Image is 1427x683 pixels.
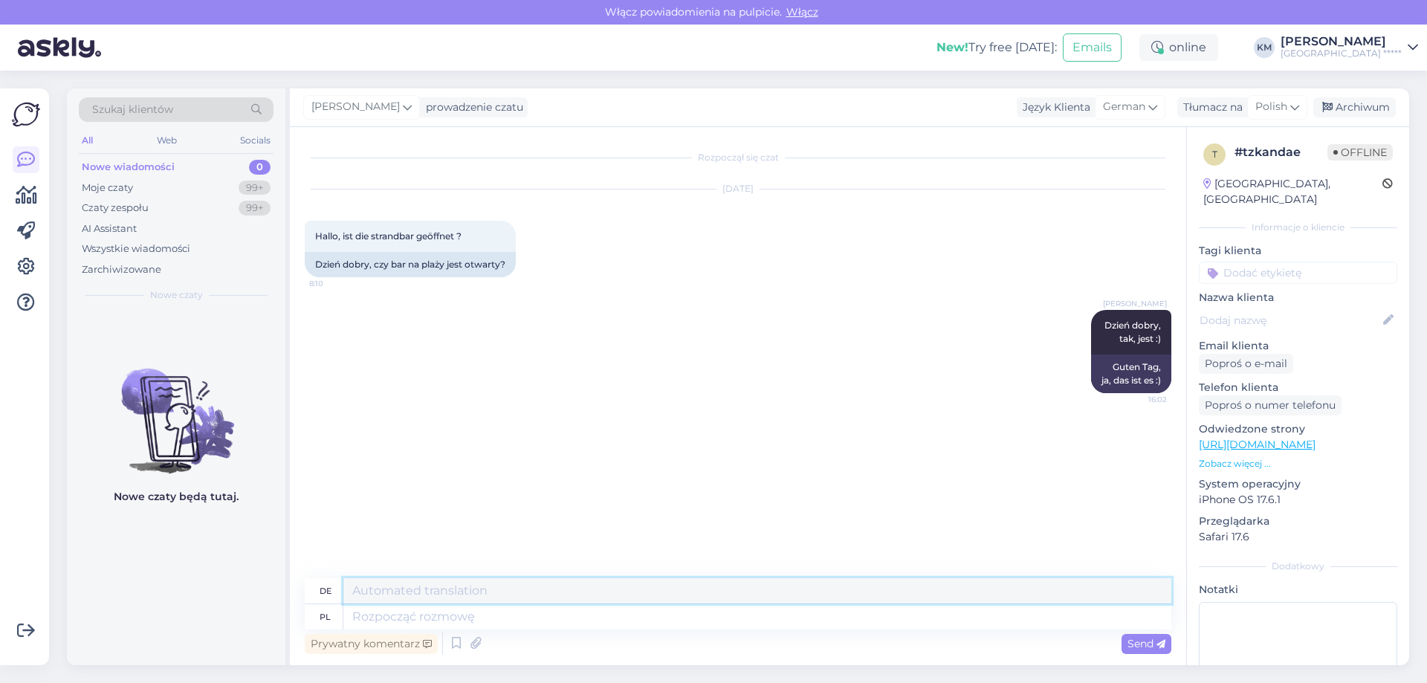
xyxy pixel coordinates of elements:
[315,230,462,242] span: Hallo, ist die strandbar geöffnet ?
[305,182,1171,195] div: [DATE]
[239,181,271,195] div: 99+
[1199,354,1293,374] div: Poproś o e-mail
[1313,97,1396,117] div: Archiwum
[936,40,968,54] b: New!
[305,151,1171,164] div: Rozpoczął się czat
[1199,457,1397,470] p: Zobacz więcej ...
[79,131,96,150] div: All
[1212,149,1217,160] span: t
[1200,312,1380,328] input: Dodaj nazwę
[1235,143,1327,161] div: # tzkandae
[1199,421,1397,437] p: Odwiedzone strony
[82,221,137,236] div: AI Assistant
[309,278,365,289] span: 8:10
[82,181,133,195] div: Moje czaty
[12,100,40,129] img: Askly Logo
[1104,320,1161,344] span: Dzień dobry, tak, jest :)
[82,160,175,175] div: Nowe wiadomości
[1199,582,1397,598] p: Notatki
[150,288,203,302] span: Nowe czaty
[1327,144,1393,161] span: Offline
[1063,33,1122,62] button: Emails
[1199,262,1397,284] input: Dodać etykietę
[1199,290,1397,305] p: Nazwa klienta
[1091,355,1171,393] div: Guten Tag, ja, das ist es :)
[154,131,180,150] div: Web
[114,489,239,505] p: Nowe czaty będą tutaj.
[82,242,190,256] div: Wszystkie wiadomości
[1017,100,1090,115] div: Język Klienta
[92,102,173,117] span: Szukaj klientów
[320,578,331,603] div: de
[249,160,271,175] div: 0
[1203,176,1382,207] div: [GEOGRAPHIC_DATA], [GEOGRAPHIC_DATA]
[320,604,331,629] div: pl
[305,634,438,654] div: Prywatny komentarz
[1281,36,1402,48] div: [PERSON_NAME]
[1103,99,1145,115] span: German
[82,201,149,216] div: Czaty zespołu
[1199,476,1397,492] p: System operacyjny
[1255,99,1287,115] span: Polish
[237,131,274,150] div: Socials
[1199,438,1316,451] a: [URL][DOMAIN_NAME]
[1199,529,1397,545] p: Safari 17.6
[311,99,400,115] span: [PERSON_NAME]
[1281,36,1418,59] a: [PERSON_NAME][GEOGRAPHIC_DATA] *****
[67,342,285,476] img: No chats
[1199,338,1397,354] p: Email klienta
[782,5,823,19] span: Włącz
[1111,394,1167,405] span: 16:02
[1199,560,1397,573] div: Dodatkowy
[1103,298,1167,309] span: [PERSON_NAME]
[1177,100,1243,115] div: Tłumacz na
[1199,243,1397,259] p: Tagi klienta
[1254,37,1275,58] div: KM
[1199,380,1397,395] p: Telefon klienta
[82,262,161,277] div: Zarchiwizowane
[305,252,516,277] div: Dzień dobry, czy bar na plaży jest otwarty?
[1139,34,1218,61] div: online
[1199,221,1397,234] div: Informacje o kliencie
[1199,395,1342,415] div: Poproś o numer telefonu
[1199,514,1397,529] p: Przeglądarka
[1127,637,1165,650] span: Send
[239,201,271,216] div: 99+
[1199,492,1397,508] p: iPhone OS 17.6.1
[936,39,1057,56] div: Try free [DATE]:
[420,100,523,115] div: prowadzenie czatu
